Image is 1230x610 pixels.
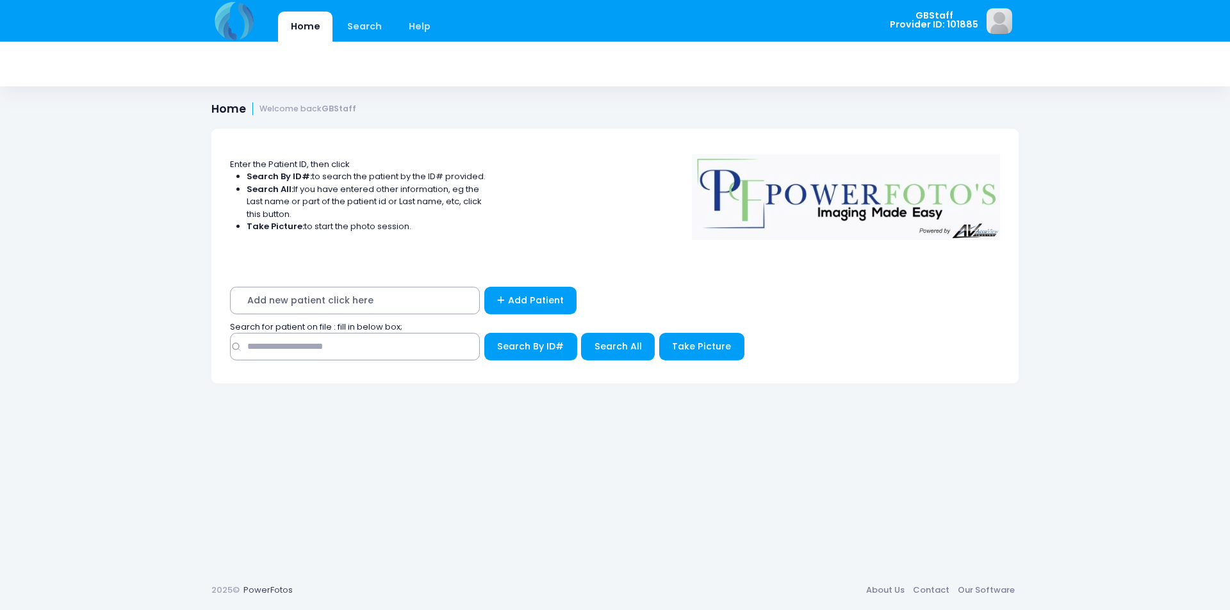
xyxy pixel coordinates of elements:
[247,220,486,233] li: to start the photo session.
[247,220,304,232] strong: Take Picture:
[247,170,312,182] strong: Search By ID#:
[890,11,978,29] span: GBStaff Provider ID: 101885
[334,12,394,42] a: Search
[987,8,1012,34] img: image
[211,102,356,116] h1: Home
[322,103,356,114] strong: GBStaff
[247,170,486,183] li: to search the patient by the ID# provided.
[278,12,332,42] a: Home
[484,333,577,360] button: Search By ID#
[581,333,655,360] button: Search All
[230,287,480,314] span: Add new patient click here
[862,579,908,602] a: About Us
[247,183,486,221] li: If you have entered other information, eg the Last name or part of the patient id or Last name, e...
[497,340,564,353] span: Search By ID#
[594,340,642,353] span: Search All
[397,12,443,42] a: Help
[672,340,731,353] span: Take Picture
[230,158,350,170] span: Enter the Patient ID, then click
[953,579,1019,602] a: Our Software
[243,584,293,596] a: PowerFotos
[484,287,577,314] a: Add Patient
[230,321,402,333] span: Search for patient on file : fill in below box;
[659,333,744,360] button: Take Picture
[908,579,953,602] a: Contact
[686,145,1006,240] img: Logo
[211,584,240,596] span: 2025©
[247,183,293,195] strong: Search All:
[259,104,356,114] small: Welcome back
